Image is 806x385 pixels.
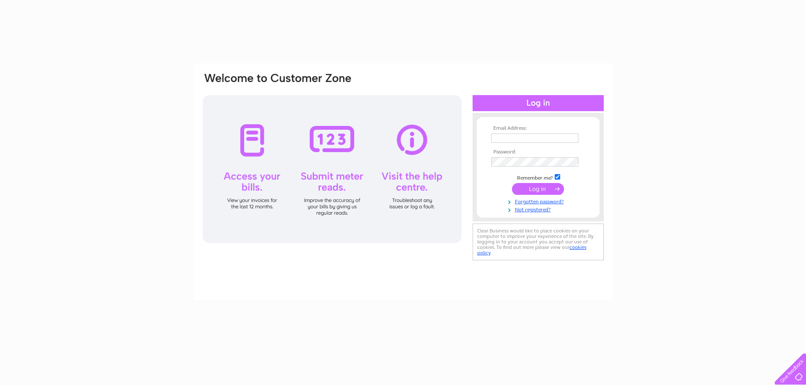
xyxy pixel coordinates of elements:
div: Clear Business would like to place cookies on your computer to improve your experience of the sit... [473,224,604,260]
a: Forgotten password? [491,197,587,205]
input: Submit [512,183,564,195]
td: Remember me? [489,173,587,181]
a: cookies policy [477,244,586,256]
th: Email Address: [489,126,587,131]
th: Password: [489,149,587,155]
a: Not registered? [491,205,587,213]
